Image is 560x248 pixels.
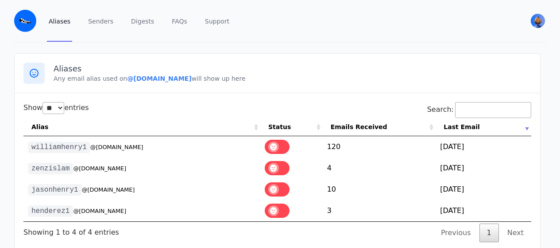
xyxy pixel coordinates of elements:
[323,118,436,136] th: Emails Received: activate to sort column ascending
[479,224,499,242] a: 1
[23,103,89,112] label: Show entries
[260,118,323,136] th: Status: activate to sort column ascending
[530,13,546,29] button: User menu
[28,163,73,174] code: zenzislam
[73,208,126,214] small: @[DOMAIN_NAME]
[28,142,90,153] code: williamhenry1
[28,205,73,217] code: henderez1
[323,200,436,221] td: 3
[323,157,436,179] td: 4
[531,14,545,28] img: William's Avatar
[14,10,36,32] img: Email Monster
[28,184,82,196] code: jasonhenry1
[323,179,436,200] td: 10
[73,165,126,172] small: @[DOMAIN_NAME]
[436,157,531,179] td: [DATE]
[54,74,531,83] p: Any email alias used on will show up here
[433,224,479,242] a: Previous
[436,136,531,157] td: [DATE]
[427,105,531,114] label: Search:
[23,222,119,238] div: Showing 1 to 4 of 4 entries
[42,102,64,114] select: Showentries
[90,144,143,150] small: @[DOMAIN_NAME]
[500,224,531,242] a: Next
[127,75,191,82] b: @[DOMAIN_NAME]
[23,118,260,136] th: Alias: activate to sort column ascending
[436,200,531,221] td: [DATE]
[54,63,531,74] h3: Aliases
[323,136,436,157] td: 120
[82,186,135,193] small: @[DOMAIN_NAME]
[436,118,531,136] th: Last Email: activate to sort column ascending
[436,179,531,200] td: [DATE]
[455,102,531,118] input: Search:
